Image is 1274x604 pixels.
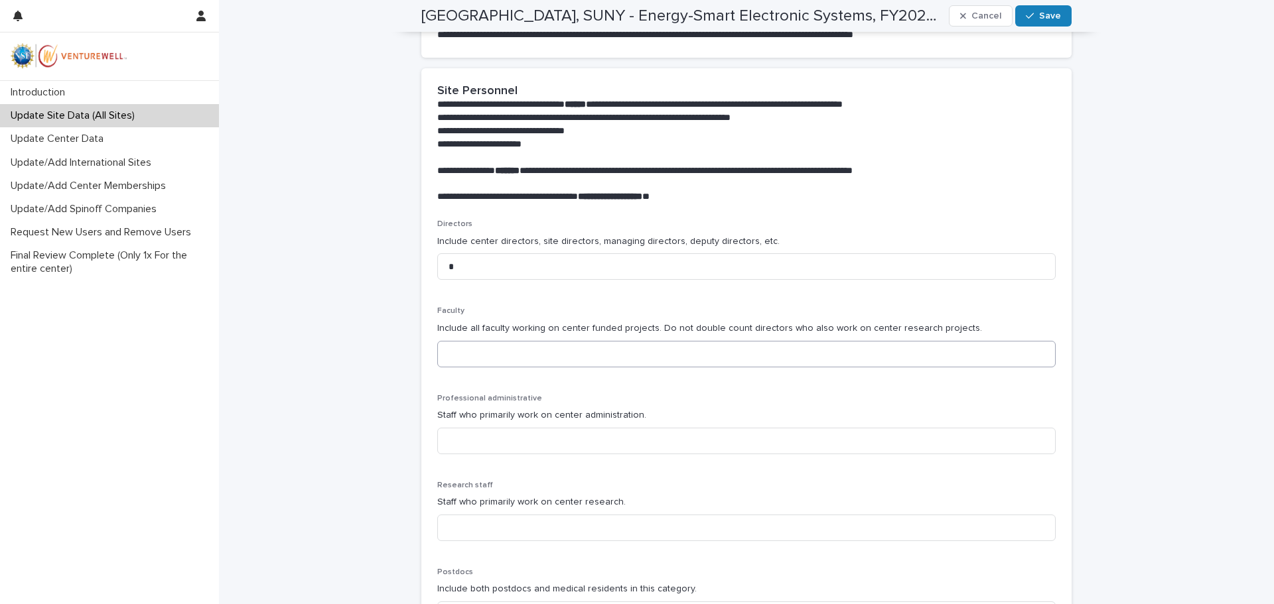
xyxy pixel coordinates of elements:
[1039,11,1061,21] span: Save
[437,220,472,228] span: Directors
[971,11,1001,21] span: Cancel
[5,109,145,122] p: Update Site Data (All Sites)
[5,156,162,169] p: Update/Add International Sites
[5,86,76,99] p: Introduction
[437,84,518,99] h2: Site Personnel
[437,235,1056,249] p: Include center directors, site directors, managing directors, deputy directors, etc.
[11,43,127,70] img: mWhVGmOKROS2pZaMU8FQ
[437,495,1056,509] p: Staff who primarily work on center research.
[5,203,167,215] p: Update/Add Spinoff Companies
[5,249,219,274] p: Final Review Complete (Only 1x For the entire center)
[5,133,114,145] p: Update Center Data
[5,226,202,239] p: Request New Users and Remove Users
[437,582,1056,596] p: Include both postdocs and medical residents in this category.
[949,5,1013,27] button: Cancel
[437,481,493,489] span: Research staff
[437,394,542,402] span: Professional administrative
[421,7,944,26] h2: Binghamton University, SUNY - Energy-Smart Electronic Systems, FY2024-2025
[437,408,1056,422] p: Staff who primarily work on center administration.
[437,322,1056,335] p: Include all faculty working on center funded projects. Do not double count directors who also wor...
[437,568,473,576] span: Postdocs
[1015,5,1072,27] button: Save
[5,180,177,192] p: Update/Add Center Memberships
[437,307,464,315] span: Faculty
